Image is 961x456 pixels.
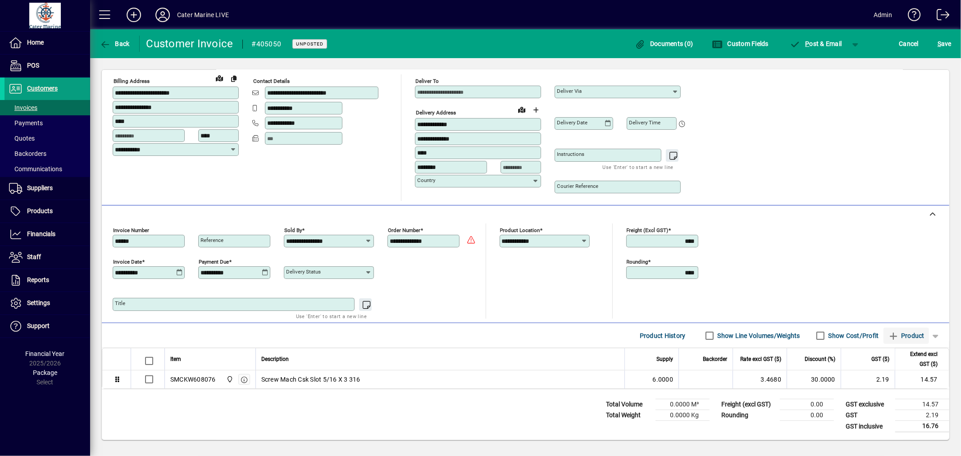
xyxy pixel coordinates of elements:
[296,311,367,321] mat-hint: Use 'Enter' to start a new line
[146,36,233,51] div: Customer Invoice
[780,399,834,410] td: 0.00
[629,119,660,126] mat-label: Delivery time
[26,350,65,357] span: Financial Year
[653,375,674,384] span: 6.0000
[388,227,420,233] mat-label: Order number
[27,230,55,237] span: Financials
[787,370,841,388] td: 30.0000
[901,2,921,31] a: Knowledge Base
[296,41,323,47] span: Unposted
[717,410,780,421] td: Rounding
[827,331,879,340] label: Show Cost/Profit
[27,85,58,92] span: Customers
[5,161,90,177] a: Communications
[603,162,674,172] mat-hint: Use 'Enter' to start a new line
[897,36,921,52] button: Cancel
[5,146,90,161] a: Backorders
[790,40,842,47] span: ost & Email
[261,375,360,384] span: Screw Mach Csk Slot 5/16 X 3 316
[716,331,800,340] label: Show Line Volumes/Weights
[212,71,227,85] a: View on map
[5,246,90,269] a: Staff
[27,299,50,306] span: Settings
[557,183,598,189] mat-label: Courier Reference
[895,370,949,388] td: 14.57
[884,328,929,344] button: Product
[27,253,41,260] span: Staff
[9,135,35,142] span: Quotes
[27,322,50,329] span: Support
[177,8,229,22] div: Cater Marine LIVE
[5,115,90,131] a: Payments
[100,40,130,47] span: Back
[633,36,696,52] button: Documents (0)
[5,100,90,115] a: Invoices
[5,131,90,146] a: Quotes
[170,354,181,364] span: Item
[417,177,435,183] mat-label: Country
[871,354,889,364] span: GST ($)
[841,421,895,432] td: GST inclusive
[930,2,950,31] a: Logout
[9,165,62,173] span: Communications
[252,37,282,51] div: #405050
[780,410,834,421] td: 0.00
[5,200,90,223] a: Products
[656,410,710,421] td: 0.0000 Kg
[261,354,289,364] span: Description
[27,62,39,69] span: POS
[284,227,302,233] mat-label: Sold by
[5,32,90,54] a: Home
[113,227,149,233] mat-label: Invoice number
[557,151,584,157] mat-label: Instructions
[938,36,952,51] span: ave
[895,399,949,410] td: 14.57
[805,354,835,364] span: Discount (%)
[27,184,53,192] span: Suppliers
[938,40,941,47] span: S
[5,269,90,292] a: Reports
[717,399,780,410] td: Freight (excl GST)
[627,227,669,233] mat-label: Freight (excl GST)
[90,36,140,52] app-page-header-button: Back
[656,399,710,410] td: 0.0000 M³
[529,103,543,117] button: Choose address
[199,259,229,265] mat-label: Payment due
[601,399,656,410] td: Total Volume
[899,36,919,51] span: Cancel
[33,369,57,376] span: Package
[557,119,588,126] mat-label: Delivery date
[601,410,656,421] td: Total Weight
[806,40,810,47] span: P
[515,102,529,117] a: View on map
[97,36,132,52] button: Back
[9,104,37,111] span: Invoices
[738,375,781,384] div: 3.4680
[656,354,673,364] span: Supply
[5,292,90,315] a: Settings
[712,40,769,47] span: Custom Fields
[627,259,648,265] mat-label: Rounding
[227,71,241,86] button: Copy to Delivery address
[286,269,321,275] mat-label: Delivery status
[635,40,693,47] span: Documents (0)
[785,36,847,52] button: Post & Email
[27,39,44,46] span: Home
[148,7,177,23] button: Profile
[27,207,53,214] span: Products
[5,55,90,77] a: POS
[636,328,689,344] button: Product History
[9,119,43,127] span: Payments
[415,78,439,84] mat-label: Deliver To
[710,36,771,52] button: Custom Fields
[500,227,540,233] mat-label: Product location
[640,328,686,343] span: Product History
[119,7,148,23] button: Add
[5,223,90,246] a: Financials
[27,276,49,283] span: Reports
[5,315,90,337] a: Support
[703,354,727,364] span: Backorder
[901,349,938,369] span: Extend excl GST ($)
[895,421,949,432] td: 16.76
[740,354,781,364] span: Rate excl GST ($)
